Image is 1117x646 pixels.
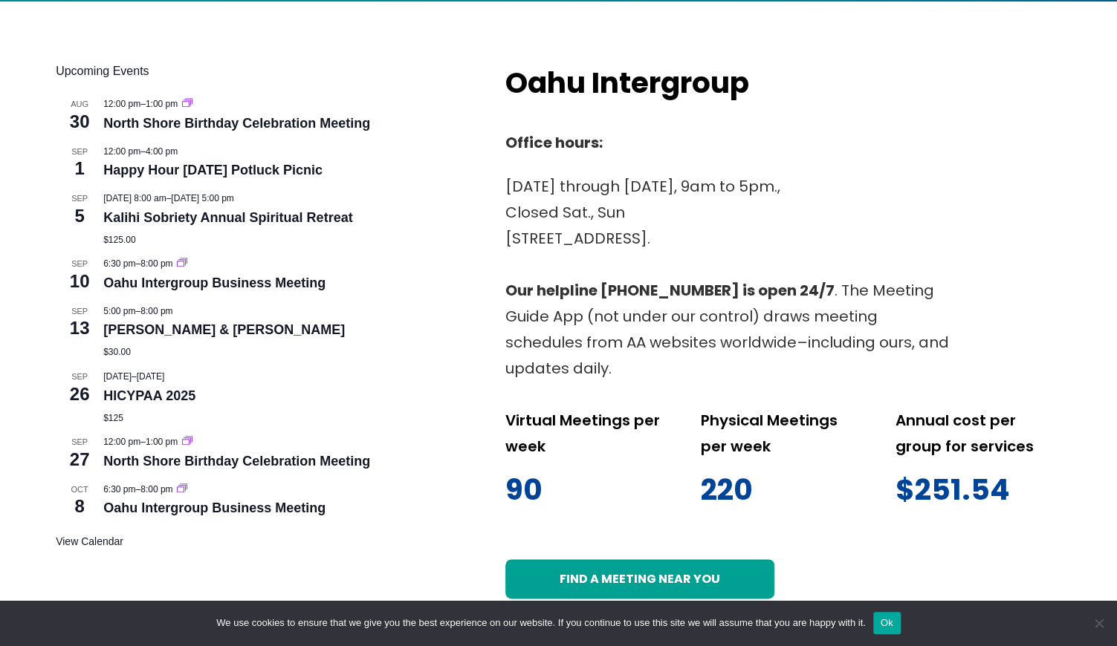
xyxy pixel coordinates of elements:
a: Happy Hour [DATE] Potluck Picnic [103,163,323,178]
span: 1:00 pm [146,99,178,109]
span: Sep [56,258,103,270]
span: 1:00 pm [146,437,178,447]
span: 1 [56,156,103,181]
p: Physical Meetings per week [700,408,866,460]
span: $30.00 [103,347,131,357]
span: We use cookies to ensure that we give you the best experience on our website. If you continue to ... [216,616,865,630]
span: [DATE] 5:00 pm [171,193,233,203]
span: 8 [56,494,103,519]
a: North Shore Birthday Celebration Meeting [103,454,370,469]
time: – [103,146,178,157]
strong: Our helpline [PHONE_NUMBER] is open 24/7 [505,280,835,301]
time: – [103,99,180,109]
span: [DATE] [103,371,132,382]
span: 26 [56,382,103,407]
a: Oahu Intergroup Business Meeting [103,275,326,291]
a: Kalihi Sobriety Annual Spiritual Retreat [103,210,352,226]
span: [DATE] [137,371,165,382]
span: 8:00 pm [140,258,172,269]
button: Ok [873,612,901,634]
span: 6:30 pm [103,258,135,269]
span: Sep [56,146,103,158]
span: 27 [56,447,103,472]
span: 5:00 pm [103,306,135,316]
a: [PERSON_NAME] & [PERSON_NAME] [103,322,345,338]
a: North Shore Birthday Celebration Meeting [103,116,370,131]
span: 6:30 pm [103,484,135,495]
a: Event series: Oahu Intergroup Business Meeting [177,258,187,269]
span: [DATE] 8:00 am [103,193,166,203]
span: 5 [56,203,103,229]
time: – [103,484,175,495]
a: HICYPAA 2025 [103,388,195,404]
time: – [103,371,164,382]
span: Oct [56,483,103,496]
span: Aug [56,98,103,111]
p: Virtual Meetings per week [505,408,671,460]
time: – [103,306,172,316]
span: 13 [56,316,103,341]
a: Find a meeting near you [505,559,774,598]
span: 30 [56,109,103,134]
a: View Calendar [56,535,123,548]
span: 12:00 pm [103,99,140,109]
p: $251.54 [896,465,1061,515]
time: – [103,437,180,447]
span: Sep [56,305,103,318]
span: 12:00 pm [103,437,140,447]
h2: Upcoming Events [56,62,475,80]
span: 8:00 pm [140,484,172,495]
span: Sep [56,436,103,448]
span: 8:00 pm [140,306,172,316]
time: – [103,258,175,269]
h2: Oahu Intergroup [505,62,864,104]
span: No [1091,616,1106,630]
span: $125.00 [103,235,135,245]
span: 4:00 pm [146,146,178,157]
p: 90 [505,465,671,515]
span: Sep [56,371,103,383]
strong: Office hours: [505,132,603,153]
a: Event series: North Shore Birthday Celebration Meeting [182,437,192,447]
p: 220 [700,465,866,515]
time: – [103,193,234,203]
span: 10 [56,269,103,294]
p: [DATE] through [DATE], 9am to 5pm., Closed Sat., Sun [STREET_ADDRESS]. . The Meeting Guide App (n... [505,174,951,382]
span: $125 [103,413,123,423]
a: Oahu Intergroup Business Meeting [103,500,326,516]
span: 12:00 pm [103,146,140,157]
a: Event series: North Shore Birthday Celebration Meeting [182,99,192,109]
p: Annual cost per group for services [896,408,1061,460]
span: Sep [56,192,103,205]
a: Event series: Oahu Intergroup Business Meeting [177,484,187,495]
